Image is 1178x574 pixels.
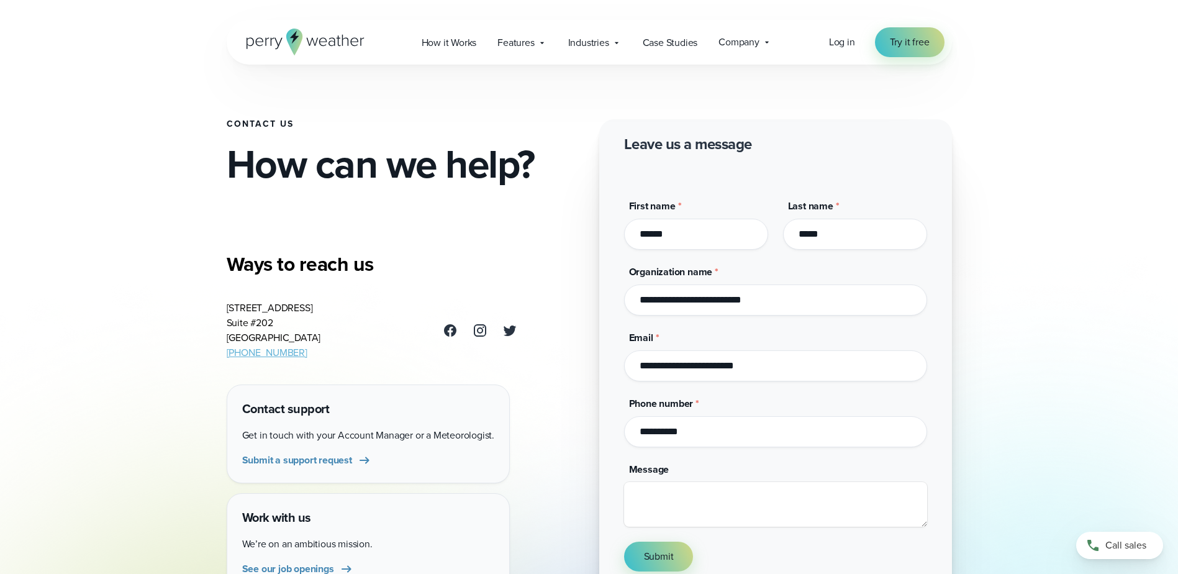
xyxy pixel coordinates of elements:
[624,134,752,154] h2: Leave us a message
[629,265,713,279] span: Organization name
[242,453,352,468] span: Submit a support request
[227,252,517,276] h3: Ways to reach us
[875,27,945,57] a: Try it free
[242,509,494,527] h4: Work with us
[629,462,669,476] span: Message
[242,400,494,418] h4: Contact support
[568,35,609,50] span: Industries
[632,30,709,55] a: Case Studies
[788,199,833,213] span: Last name
[718,35,759,50] span: Company
[629,396,694,411] span: Phone number
[227,119,579,129] h1: Contact Us
[890,35,930,50] span: Try it free
[242,428,494,443] p: Get in touch with your Account Manager or a Meteorologist.
[643,35,698,50] span: Case Studies
[1076,532,1163,559] a: Call sales
[629,330,653,345] span: Email
[497,35,534,50] span: Features
[1105,538,1146,553] span: Call sales
[227,345,307,360] a: [PHONE_NUMBER]
[644,549,674,564] span: Submit
[227,144,579,184] h2: How can we help?
[242,537,494,552] p: We’re on an ambitious mission.
[227,301,321,360] address: [STREET_ADDRESS] Suite #202 [GEOGRAPHIC_DATA]
[411,30,487,55] a: How it Works
[422,35,477,50] span: How it Works
[624,542,694,572] button: Submit
[829,35,855,50] a: Log in
[829,35,855,49] span: Log in
[242,453,372,468] a: Submit a support request
[629,199,676,213] span: First name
